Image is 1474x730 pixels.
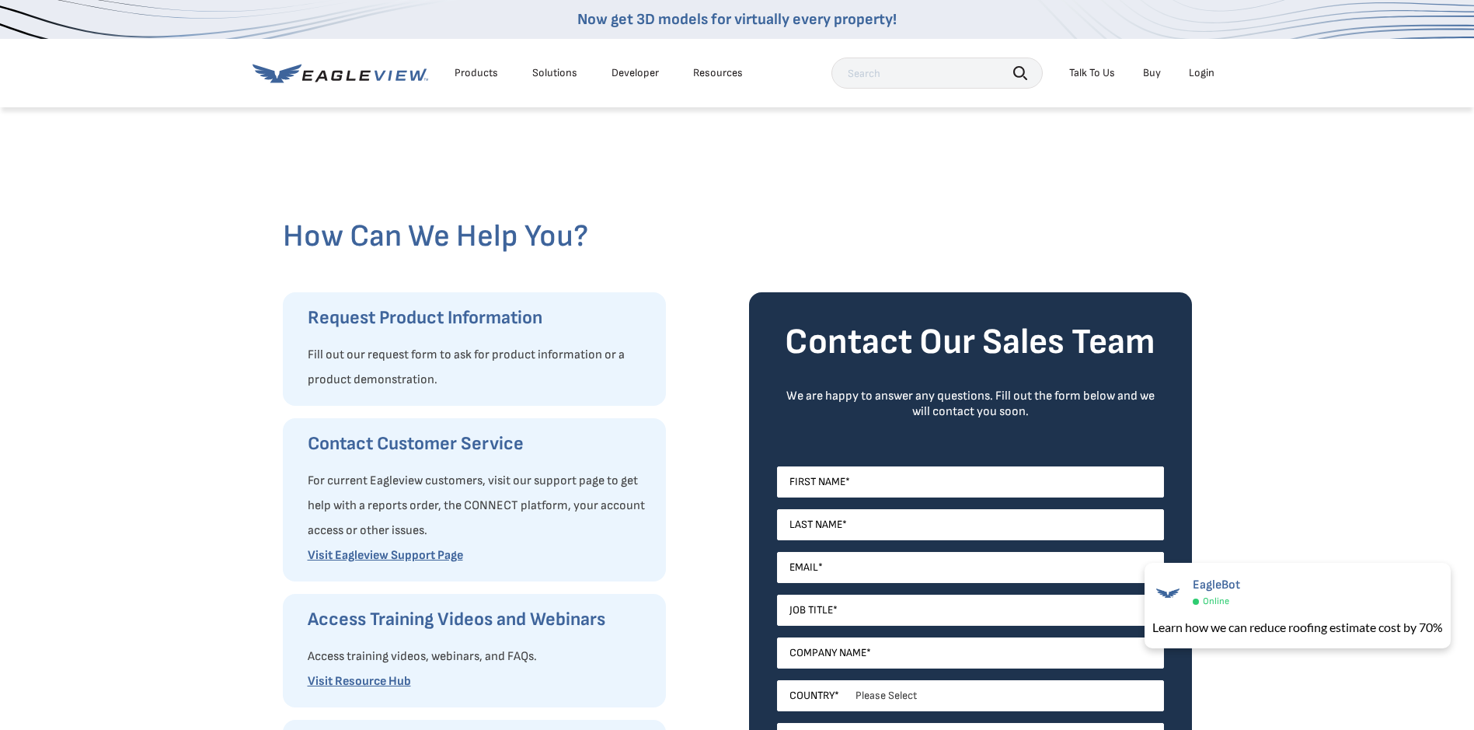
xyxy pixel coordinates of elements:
p: Access training videos, webinars, and FAQs. [308,644,650,669]
a: Developer [612,66,659,80]
a: Visit Eagleview Support Page [308,548,463,563]
h3: Access Training Videos and Webinars [308,607,650,632]
div: Login [1189,66,1214,80]
h2: How Can We Help You? [283,218,1192,255]
div: We are happy to answer any questions. Fill out the form below and we will contact you soon. [777,389,1164,420]
img: EagleBot [1152,578,1183,609]
div: Talk To Us [1069,66,1115,80]
p: For current Eagleview customers, visit our support page to get help with a reports order, the CON... [308,469,650,543]
strong: Contact Our Sales Team [785,321,1155,364]
div: Resources [693,66,743,80]
div: Solutions [532,66,577,80]
a: Visit Resource Hub [308,674,411,689]
span: EagleBot [1193,578,1240,592]
p: Fill out our request form to ask for product information or a product demonstration. [308,343,650,393]
h3: Contact Customer Service [308,431,650,456]
div: Products [455,66,498,80]
div: Learn how we can reduce roofing estimate cost by 70% [1152,618,1443,637]
input: Search [831,58,1043,89]
a: Buy [1143,66,1161,80]
h3: Request Product Information [308,306,650,330]
span: Online [1203,596,1229,607]
a: Now get 3D models for virtually every property! [577,10,897,29]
